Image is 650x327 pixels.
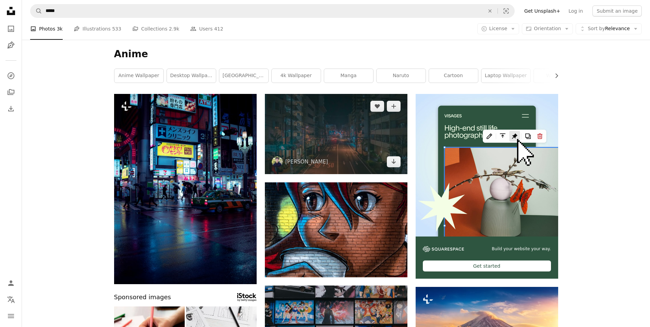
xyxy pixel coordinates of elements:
span: License [489,26,507,31]
a: Home — Unsplash [4,4,18,19]
a: Users 412 [190,18,223,40]
button: Orientation [522,23,573,34]
a: laptop wallpaper [481,69,530,83]
a: Illustrations 533 [74,18,121,40]
button: Add to Collection [387,101,401,112]
a: desktop wallpaper [167,69,216,83]
a: Photos [4,22,18,36]
button: scroll list to the right [550,69,558,83]
a: Explore [4,69,18,83]
a: Build your website your way.Get started [416,94,558,279]
img: a busy city street at night with neon signs [114,94,257,284]
img: file-1723602894256-972c108553a7image [416,94,558,237]
img: file-1606177908946-d1eed1cbe4f5image [423,246,464,252]
a: Get Unsplash+ [520,5,564,16]
div: Get started [423,261,551,271]
button: Submit an image [592,5,642,16]
span: Orientation [534,26,561,31]
form: Find visuals sitewide [30,4,515,18]
img: Go to Ian Valerio's profile [272,156,283,167]
a: Illustrations [4,38,18,52]
span: Sponsored images [114,292,171,302]
span: Sort by [588,26,605,31]
a: a busy city street at night with neon signs [114,186,257,192]
a: Collections 2.9k [132,18,179,40]
a: aerial view photography of road between highrise building [265,131,407,137]
a: red blue and yellow abstract painting [265,227,407,233]
span: 2.9k [169,25,179,33]
a: Log in [564,5,587,16]
button: Clear [482,4,498,17]
a: Download History [4,102,18,116]
span: Build your website your way. [492,246,551,252]
a: 4k wallpaper [272,69,321,83]
span: 533 [112,25,121,33]
a: [GEOGRAPHIC_DATA] [219,69,268,83]
a: [PERSON_NAME] [285,158,328,165]
a: Download [387,156,401,167]
span: Relevance [588,25,630,32]
button: Language [4,293,18,306]
button: License [477,23,519,34]
button: Menu [4,309,18,323]
img: aerial view photography of road between highrise building [265,94,407,174]
a: wallpaper [534,69,583,83]
span: 412 [214,25,223,33]
button: Sort byRelevance [576,23,642,34]
a: Collections [4,85,18,99]
a: Log in / Sign up [4,276,18,290]
h1: Anime [114,48,558,60]
a: cartoon [429,69,478,83]
a: naruto [377,69,426,83]
button: Like [370,101,384,112]
button: Visual search [498,4,514,17]
a: anime wallpaper [114,69,163,83]
button: Search Unsplash [30,4,42,17]
img: red blue and yellow abstract painting [265,182,407,277]
a: manga [324,69,373,83]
